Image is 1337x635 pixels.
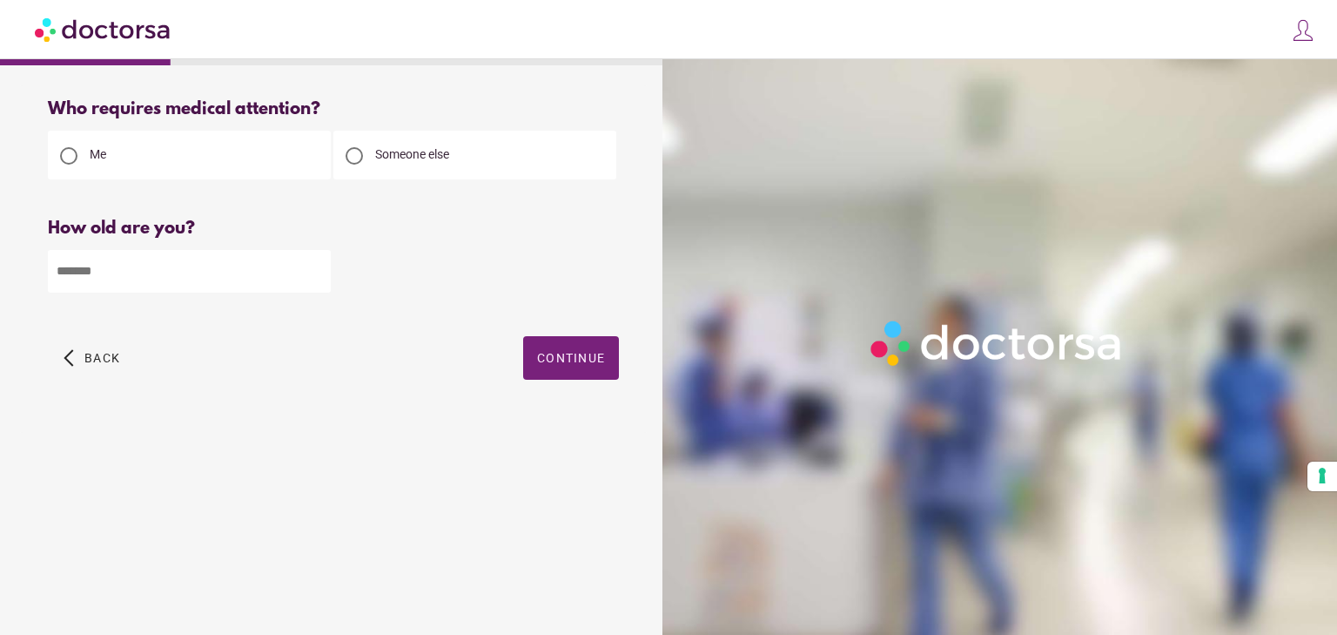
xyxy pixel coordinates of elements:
[1291,18,1315,43] img: icons8-customer-100.png
[48,99,619,119] div: Who requires medical attention?
[863,314,1131,373] img: Logo-Doctorsa-trans-White-partial-flat.png
[57,336,127,380] button: arrow_back_ios Back
[537,351,605,365] span: Continue
[1307,462,1337,491] button: Your consent preferences for tracking technologies
[90,147,106,161] span: Me
[523,336,619,380] button: Continue
[84,351,120,365] span: Back
[48,219,619,239] div: How old are you?
[35,10,172,49] img: Doctorsa.com
[375,147,449,161] span: Someone else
